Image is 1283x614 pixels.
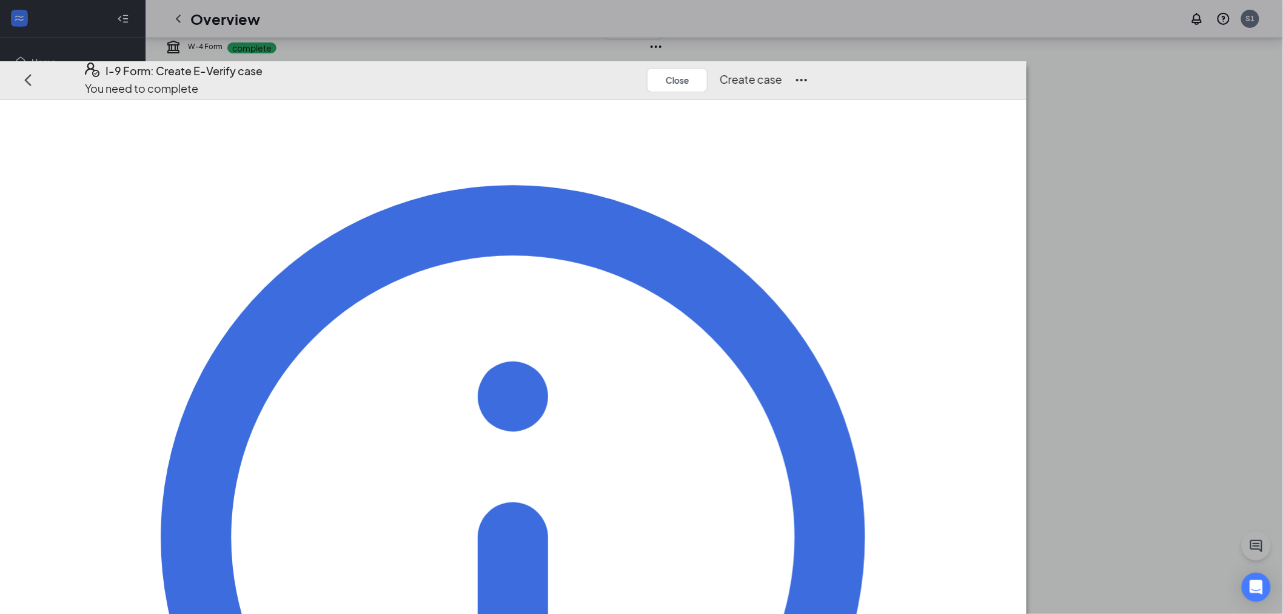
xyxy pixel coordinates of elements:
svg: Ellipses [794,73,809,87]
button: Close [647,68,708,92]
div: Open Intercom Messenger [1242,573,1271,602]
h4: I-9 Form: Create E-Verify case [106,62,263,79]
button: Create case [720,72,782,89]
p: You need to complete [85,80,263,97]
svg: FormI9EVerifyIcon [85,62,99,77]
